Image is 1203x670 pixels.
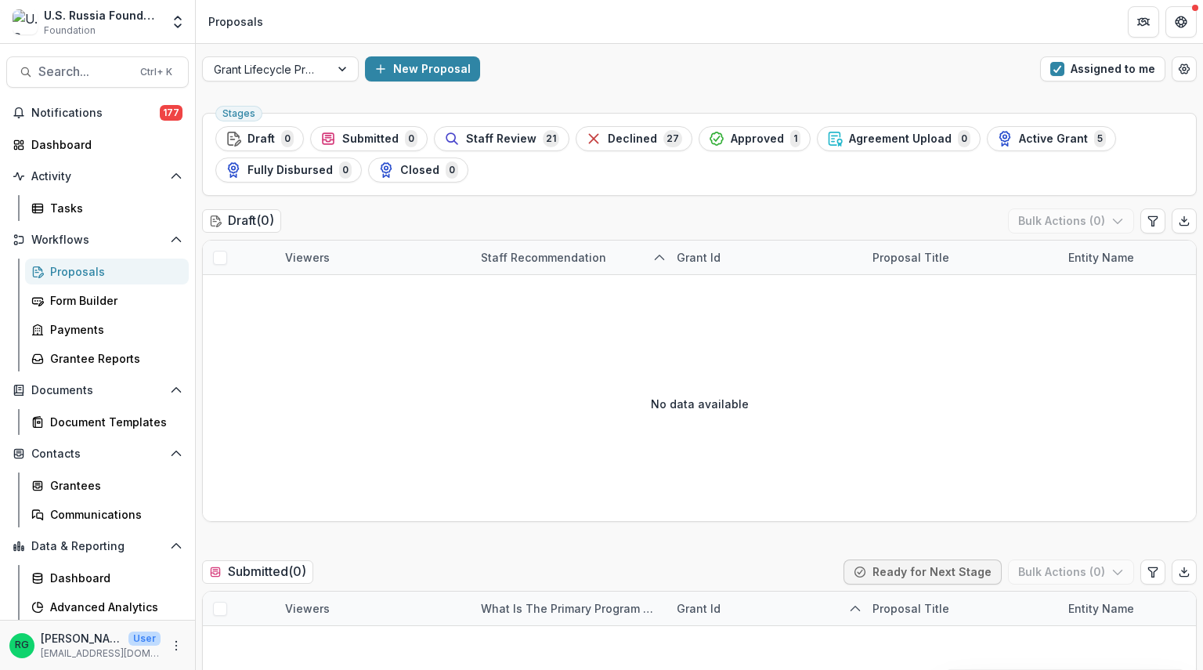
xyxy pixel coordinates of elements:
h2: Draft ( 0 ) [202,209,281,232]
span: 0 [446,161,458,179]
div: Proposal Title [863,249,959,266]
button: Get Help [1165,6,1197,38]
button: Bulk Actions (0) [1008,560,1134,585]
div: Dashboard [50,570,176,586]
p: No data available [651,396,749,412]
span: Foundation [44,24,96,38]
button: Open Contacts [6,441,189,466]
span: Workflows [31,234,164,247]
div: Ruslan Garipov [15,640,29,650]
button: Open Activity [6,164,189,189]
div: Ctrl + K [137,63,175,81]
button: Open entity switcher [167,6,189,38]
div: Form Builder [50,292,176,309]
div: Proposal Title [863,592,1059,625]
span: 21 [543,130,559,147]
p: [EMAIL_ADDRESS][DOMAIN_NAME] [41,646,161,661]
div: U.S. Russia Foundation [44,7,161,24]
span: Search... [38,64,131,79]
button: Active Grant5 [987,126,1116,151]
span: Stages [222,108,255,119]
div: Dashboard [31,136,176,153]
button: Open table manager [1172,56,1197,81]
div: Viewers [276,592,471,625]
span: 1 [790,130,800,147]
div: Staff Recommendation [471,241,667,274]
span: 0 [958,130,970,147]
span: Declined [608,132,657,146]
div: Proposals [50,263,176,280]
button: Bulk Actions (0) [1008,208,1134,234]
a: Form Builder [25,288,189,313]
div: Proposal Title [863,600,959,617]
span: Activity [31,170,164,183]
a: Communications [25,502,189,527]
button: Staff Review21 [434,126,569,151]
div: Viewers [276,241,471,274]
div: Viewers [276,249,339,266]
p: User [128,632,161,646]
h2: Submitted ( 0 ) [202,560,313,583]
button: Declined27 [576,126,692,151]
img: U.S. Russia Foundation [13,9,38,34]
a: Dashboard [6,132,189,158]
div: Grantee Reports [50,350,176,367]
div: Communications [50,506,176,523]
button: Draft0 [215,126,304,151]
span: Approved [731,132,784,146]
nav: breadcrumb [202,10,269,33]
span: Contacts [31,447,164,461]
span: 0 [405,130,417,147]
span: 177 [160,105,182,121]
span: Draft [247,132,275,146]
div: Viewers [276,600,339,617]
div: Grant Id [667,592,863,625]
a: Document Templates [25,409,189,435]
button: Search... [6,56,189,88]
button: Approved1 [699,126,811,151]
span: 27 [663,130,682,147]
button: Assigned to me [1040,56,1165,81]
div: Payments [50,321,176,338]
button: Edit table settings [1140,560,1165,585]
span: Data & Reporting [31,540,164,553]
div: What is the primary program area your project fits in to? [471,600,667,617]
button: Ready for Next Stage [844,560,1002,585]
div: What is the primary program area your project fits in to? [471,592,667,625]
div: Grant Id [667,249,730,266]
a: Grantees [25,473,189,498]
span: Closed [400,164,439,177]
div: Entity Name [1059,249,1143,266]
button: Open Data & Reporting [6,534,189,559]
div: Staff Recommendation [471,249,616,266]
div: Entity Name [1059,600,1143,617]
span: Agreement Upload [849,132,952,146]
span: Notifications [31,107,160,120]
button: Export table data [1172,208,1197,234]
button: Partners [1128,6,1159,38]
button: Agreement Upload0 [817,126,981,151]
div: Grantees [50,477,176,494]
a: Grantee Reports [25,346,189,371]
div: Document Templates [50,414,176,430]
button: Open Workflows [6,227,189,252]
button: Fully Disbursed0 [215,158,362,183]
button: New Proposal [365,56,480,81]
p: [PERSON_NAME] [41,630,122,646]
button: Closed0 [368,158,468,183]
div: Advanced Analytics [50,599,176,615]
span: 5 [1094,130,1106,147]
span: 0 [339,161,352,179]
span: Staff Review [466,132,536,146]
button: Export table data [1172,560,1197,585]
button: Submitted0 [310,126,428,151]
span: Submitted [342,132,399,146]
div: Tasks [50,200,176,216]
button: Notifications177 [6,100,189,125]
span: 0 [281,130,294,147]
div: Grant Id [667,600,730,617]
